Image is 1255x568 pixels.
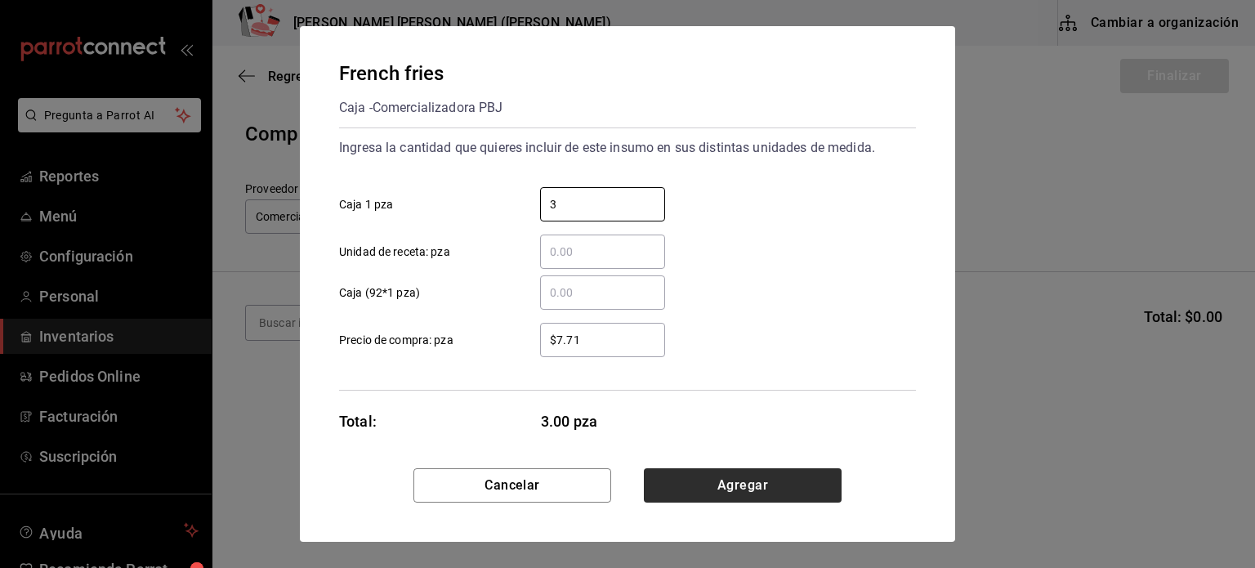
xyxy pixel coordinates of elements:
[339,196,393,213] span: Caja 1 pza
[339,95,502,121] div: Caja - Comercializadora PBJ
[540,195,665,214] input: Caja 1 pza
[541,410,666,432] span: 3.00 pza
[339,244,450,261] span: Unidad de receta: pza
[339,410,377,432] div: Total:
[644,468,842,503] button: Agregar
[413,468,611,503] button: Cancelar
[540,242,665,262] input: Unidad de receta: pza
[540,283,665,302] input: Caja (92*1 pza)
[540,330,665,350] input: Precio de compra: pza
[339,59,502,88] div: French fries
[339,135,916,161] div: Ingresa la cantidad que quieres incluir de este insumo en sus distintas unidades de medida.
[339,332,453,349] span: Precio de compra: pza
[339,284,420,302] span: Caja (92*1 pza)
